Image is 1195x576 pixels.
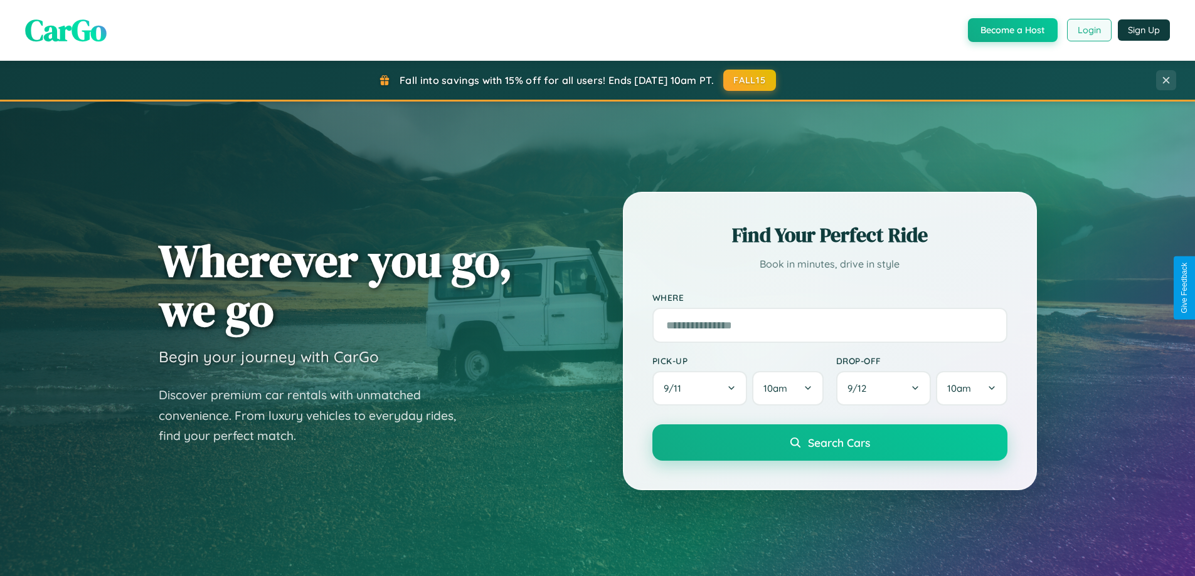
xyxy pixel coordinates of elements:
[159,347,379,366] h3: Begin your journey with CarGo
[652,292,1007,303] label: Where
[808,436,870,449] span: Search Cars
[1118,19,1170,41] button: Sign Up
[723,70,776,91] button: FALL15
[947,382,971,394] span: 10am
[752,371,823,406] button: 10am
[652,221,1007,249] h2: Find Your Perfect Ride
[664,382,688,394] span: 9 / 11
[968,18,1058,42] button: Become a Host
[836,355,1007,366] label: Drop-off
[936,371,1007,406] button: 10am
[652,371,748,406] button: 9/11
[159,236,513,335] h1: Wherever you go, we go
[159,385,472,446] p: Discover premium car rentals with unmatched convenience. From luxury vehicles to everyday rides, ...
[836,371,932,406] button: 9/12
[763,382,787,394] span: 10am
[1180,263,1189,313] div: Give Feedback
[652,424,1007,461] button: Search Cars
[652,255,1007,273] p: Book in minutes, drive in style
[25,9,107,51] span: CarGo
[847,382,873,394] span: 9 / 12
[400,74,714,86] span: Fall into savings with 15% off for all users! Ends [DATE] 10am PT.
[652,355,824,366] label: Pick-up
[1067,19,1112,41] button: Login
